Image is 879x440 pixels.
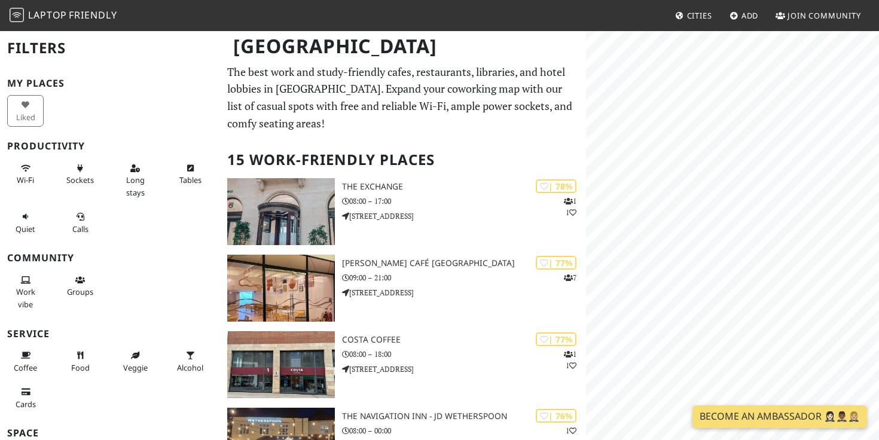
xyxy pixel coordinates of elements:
[7,270,44,314] button: Work vibe
[342,425,586,436] p: 08:00 – 00:00
[16,286,35,309] span: People working
[227,142,579,178] h2: 15 Work-Friendly Places
[342,411,586,421] h3: The Navigation Inn - JD Wetherspoon
[172,158,209,190] button: Tables
[224,30,584,63] h1: [GEOGRAPHIC_DATA]
[71,362,90,373] span: Food
[670,5,717,26] a: Cities
[179,175,202,185] span: Work-friendly tables
[7,140,213,152] h3: Productivity
[7,427,213,439] h3: Space
[117,346,154,377] button: Veggie
[564,349,576,371] p: 1 1
[342,349,586,360] p: 08:00 – 18:00
[14,362,37,373] span: Coffee
[342,195,586,207] p: 08:00 – 17:00
[62,346,99,377] button: Food
[566,425,576,436] p: 1
[7,346,44,377] button: Coffee
[10,5,117,26] a: LaptopFriendly LaptopFriendly
[126,175,145,197] span: Long stays
[7,252,213,264] h3: Community
[123,362,148,373] span: Veggie
[342,335,586,345] h3: Costa Coffee
[342,287,586,298] p: [STREET_ADDRESS]
[117,158,154,202] button: Long stays
[227,178,335,245] img: The Exchange
[62,270,99,302] button: Groups
[788,10,861,21] span: Join Community
[220,178,587,245] a: The Exchange | 78% 11 The Exchange 08:00 – 17:00 [STREET_ADDRESS]
[62,158,99,190] button: Sockets
[342,272,586,283] p: 09:00 – 21:00
[7,158,44,190] button: Wi-Fi
[16,224,35,234] span: Quiet
[725,5,764,26] a: Add
[536,332,576,346] div: | 77%
[66,175,94,185] span: Power sockets
[72,224,88,234] span: Video/audio calls
[220,255,587,322] a: Elio Café Birmingham | 77% 7 [PERSON_NAME] Café [GEOGRAPHIC_DATA] 09:00 – 21:00 [STREET_ADDRESS]
[7,207,44,239] button: Quiet
[10,8,24,22] img: LaptopFriendly
[227,63,579,132] p: The best work and study-friendly cafes, restaurants, libraries, and hotel lobbies in [GEOGRAPHIC_...
[564,195,576,218] p: 1 1
[16,399,36,410] span: Credit cards
[692,405,867,428] a: Become an Ambassador 🤵🏻‍♀️🤵🏾‍♂️🤵🏼‍♀️
[741,10,759,21] span: Add
[342,210,586,222] p: [STREET_ADDRESS]
[7,328,213,340] h3: Service
[536,179,576,193] div: | 78%
[342,363,586,375] p: [STREET_ADDRESS]
[28,8,67,22] span: Laptop
[342,258,586,268] h3: [PERSON_NAME] Café [GEOGRAPHIC_DATA]
[7,30,213,66] h2: Filters
[227,331,335,398] img: Costa Coffee
[62,207,99,239] button: Calls
[536,409,576,423] div: | 76%
[687,10,712,21] span: Cities
[771,5,866,26] a: Join Community
[227,255,335,322] img: Elio Café Birmingham
[67,286,93,297] span: Group tables
[536,256,576,270] div: | 77%
[7,78,213,89] h3: My Places
[69,8,117,22] span: Friendly
[564,272,576,283] p: 7
[177,362,203,373] span: Alcohol
[17,175,34,185] span: Stable Wi-Fi
[172,346,209,377] button: Alcohol
[7,382,44,414] button: Cards
[220,331,587,398] a: Costa Coffee | 77% 11 Costa Coffee 08:00 – 18:00 [STREET_ADDRESS]
[342,182,586,192] h3: The Exchange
